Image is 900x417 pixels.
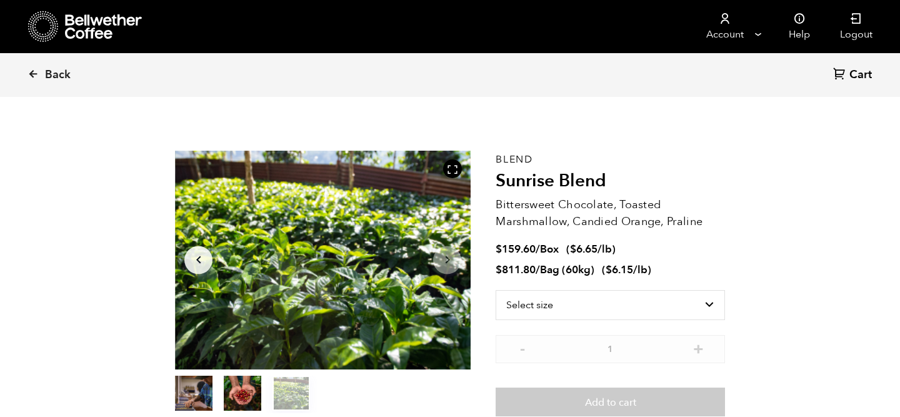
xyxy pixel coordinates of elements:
span: / [536,242,540,256]
a: Cart [833,67,875,84]
h2: Sunrise Blend [496,171,725,192]
bdi: 6.65 [570,242,597,256]
span: Back [45,68,71,83]
span: Bag (60kg) [540,263,594,277]
span: $ [606,263,612,277]
span: $ [570,242,576,256]
button: + [691,341,706,354]
span: $ [496,263,502,277]
span: $ [496,242,502,256]
button: - [514,341,530,354]
button: Add to cart [496,388,725,416]
span: / [536,263,540,277]
span: ( ) [566,242,616,256]
bdi: 6.15 [606,263,633,277]
bdi: 811.80 [496,263,536,277]
p: Bittersweet Chocolate, Toasted Marshmallow, Candied Orange, Praline [496,196,725,230]
span: Box [540,242,559,256]
span: ( ) [602,263,651,277]
span: /lb [633,263,647,277]
bdi: 159.60 [496,242,536,256]
span: /lb [597,242,612,256]
span: Cart [849,68,872,83]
